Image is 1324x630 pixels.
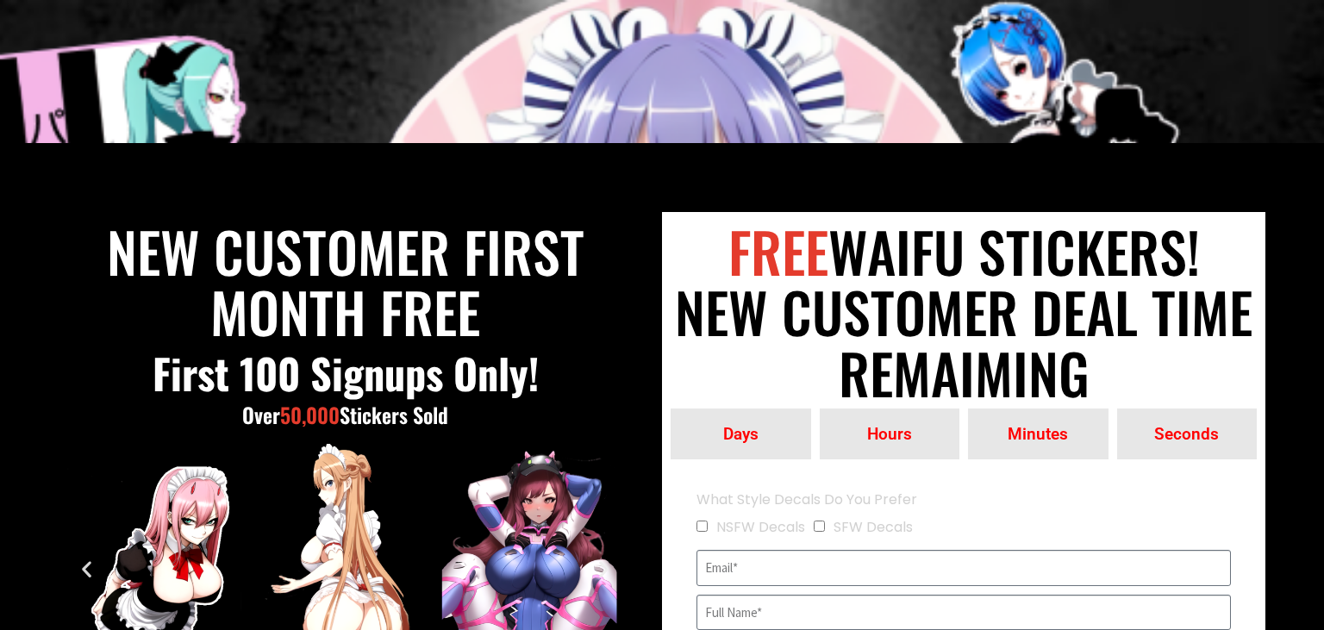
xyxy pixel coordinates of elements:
[696,486,917,514] label: What Style Decals Do You Prefer
[280,399,340,430] span: 50,000
[716,517,805,537] label: NSFW Decals
[67,403,623,426] h5: Over Stickers Sold
[671,221,1257,402] h2: WAIFU STICKERS! NEW CUSTOMER DEAL TIME REMAIMING
[1117,426,1258,442] span: Seconds
[67,221,623,342] h2: NEW CUSTOMER FIRST MONTH FREE
[820,426,960,442] span: Hours
[968,426,1109,442] span: Minutes
[834,517,913,537] label: SFW Decals
[671,426,811,442] span: Days
[728,210,828,291] span: FREE
[696,550,1231,586] input: Email*
[67,348,623,398] h3: First 100 signups only!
